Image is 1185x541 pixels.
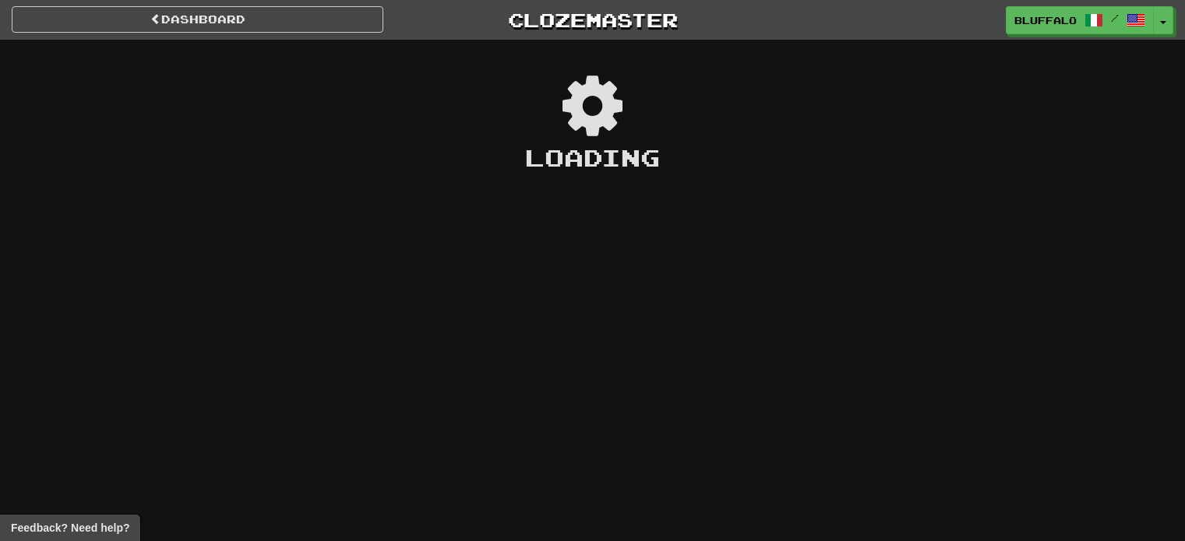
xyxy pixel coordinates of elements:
span: Open feedback widget [11,520,129,536]
a: Dashboard [12,6,383,33]
a: bluffalo / [1006,6,1154,34]
span: / [1111,12,1119,23]
span: bluffalo [1014,13,1077,27]
a: Clozemaster [407,6,778,33]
